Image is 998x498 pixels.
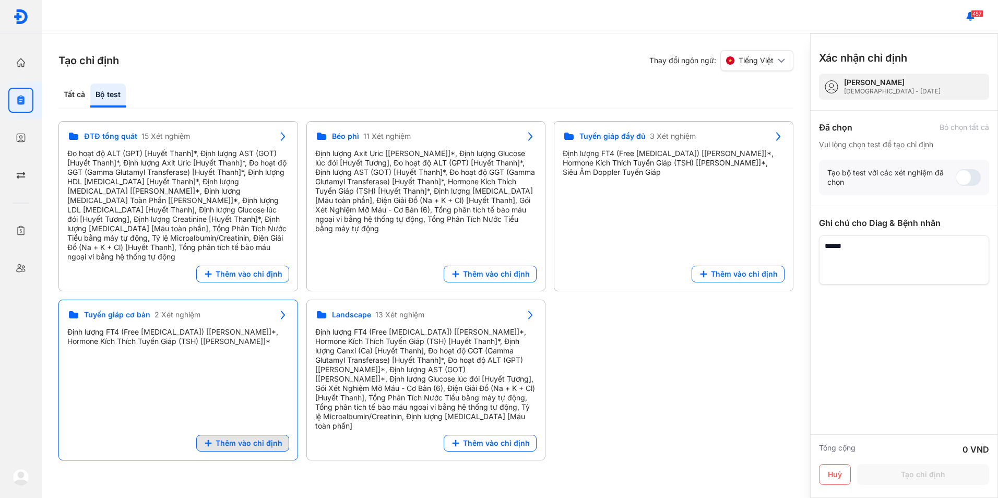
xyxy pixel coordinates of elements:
[332,132,359,141] span: Béo phì
[819,121,852,134] div: Đã chọn
[141,132,190,141] span: 15 Xét nghiệm
[375,310,424,319] span: 13 Xét nghiệm
[196,435,289,452] button: Thêm vào chỉ định
[844,78,941,87] div: [PERSON_NAME]
[971,10,983,17] span: 457
[444,435,537,452] button: Thêm vào chỉ định
[650,132,696,141] span: 3 Xét nghiệm
[58,53,119,68] h3: Tạo chỉ định
[963,443,989,456] div: 0 VND
[844,87,941,96] div: [DEMOGRAPHIC_DATA] - [DATE]
[444,266,537,282] button: Thêm vào chỉ định
[196,266,289,282] button: Thêm vào chỉ định
[67,327,289,346] div: Định lượng FT4 (Free [MEDICAL_DATA]) [[PERSON_NAME]]*, Hormone Kích Thích Tuyến Giáp (TSH) [[PERS...
[363,132,411,141] span: 11 Xét nghiệm
[315,149,537,233] div: Định lượng Axit Uric [[PERSON_NAME]]*, Định lượng Glucose lúc đói [Huyết Tương], Đo hoạt độ ALT (...
[13,9,29,25] img: logo
[819,464,851,485] button: Huỷ
[67,149,289,262] div: Đo hoạt độ ALT (GPT) [Huyết Thanh]*, Định lượng AST (GOT) [Huyết Thanh]*, Định lượng Axit Uric [H...
[827,168,956,187] div: Tạo bộ test với các xét nghiệm đã chọn
[90,84,126,108] div: Bộ test
[692,266,785,282] button: Thêm vào chỉ định
[315,327,537,431] div: Định lượng FT4 (Free [MEDICAL_DATA]) [[PERSON_NAME]]*, Hormone Kích Thích Tuyến Giáp (TSH) [Huyết...
[155,310,200,319] span: 2 Xét nghiệm
[819,217,989,229] div: Ghi chú cho Diag & Bệnh nhân
[216,269,282,279] span: Thêm vào chỉ định
[332,310,371,319] span: Landscape
[711,269,778,279] span: Thêm vào chỉ định
[819,443,856,456] div: Tổng cộng
[819,51,907,65] h3: Xác nhận chỉ định
[58,84,90,108] div: Tất cả
[819,140,989,149] div: Vui lòng chọn test để tạo chỉ định
[563,149,785,177] div: Định lượng FT4 (Free [MEDICAL_DATA]) [[PERSON_NAME]]*, Hormone Kích Thích Tuyến Giáp (TSH) [[PERS...
[13,469,29,485] img: logo
[84,132,137,141] span: ĐTĐ tổng quát
[579,132,646,141] span: Tuyến giáp đầy đủ
[649,50,793,71] div: Thay đổi ngôn ngữ:
[216,438,282,448] span: Thêm vào chỉ định
[857,464,989,485] button: Tạo chỉ định
[940,123,989,132] div: Bỏ chọn tất cả
[463,269,530,279] span: Thêm vào chỉ định
[739,56,774,65] span: Tiếng Việt
[84,310,150,319] span: Tuyến giáp cơ bản
[463,438,530,448] span: Thêm vào chỉ định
